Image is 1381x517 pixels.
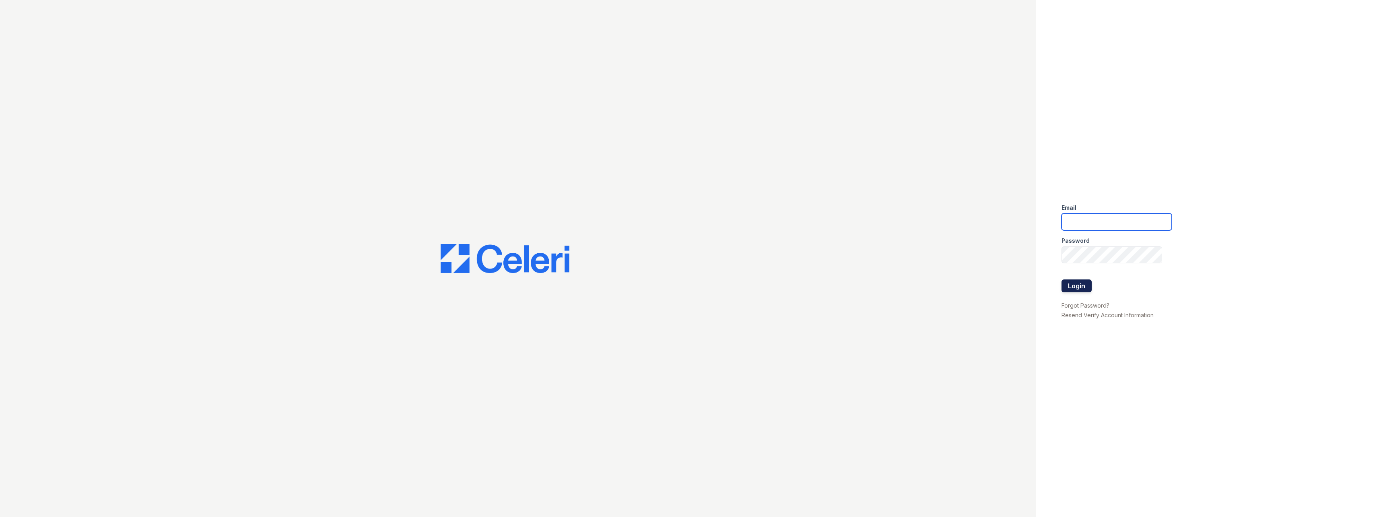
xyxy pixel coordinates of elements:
label: Email [1062,204,1076,212]
a: Forgot Password? [1062,302,1109,309]
button: Login [1062,279,1092,292]
img: CE_Logo_Blue-a8612792a0a2168367f1c8372b55b34899dd931a85d93a1a3d3e32e68fde9ad4.png [441,244,569,273]
label: Password [1062,237,1090,245]
a: Resend Verify Account Information [1062,312,1154,318]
